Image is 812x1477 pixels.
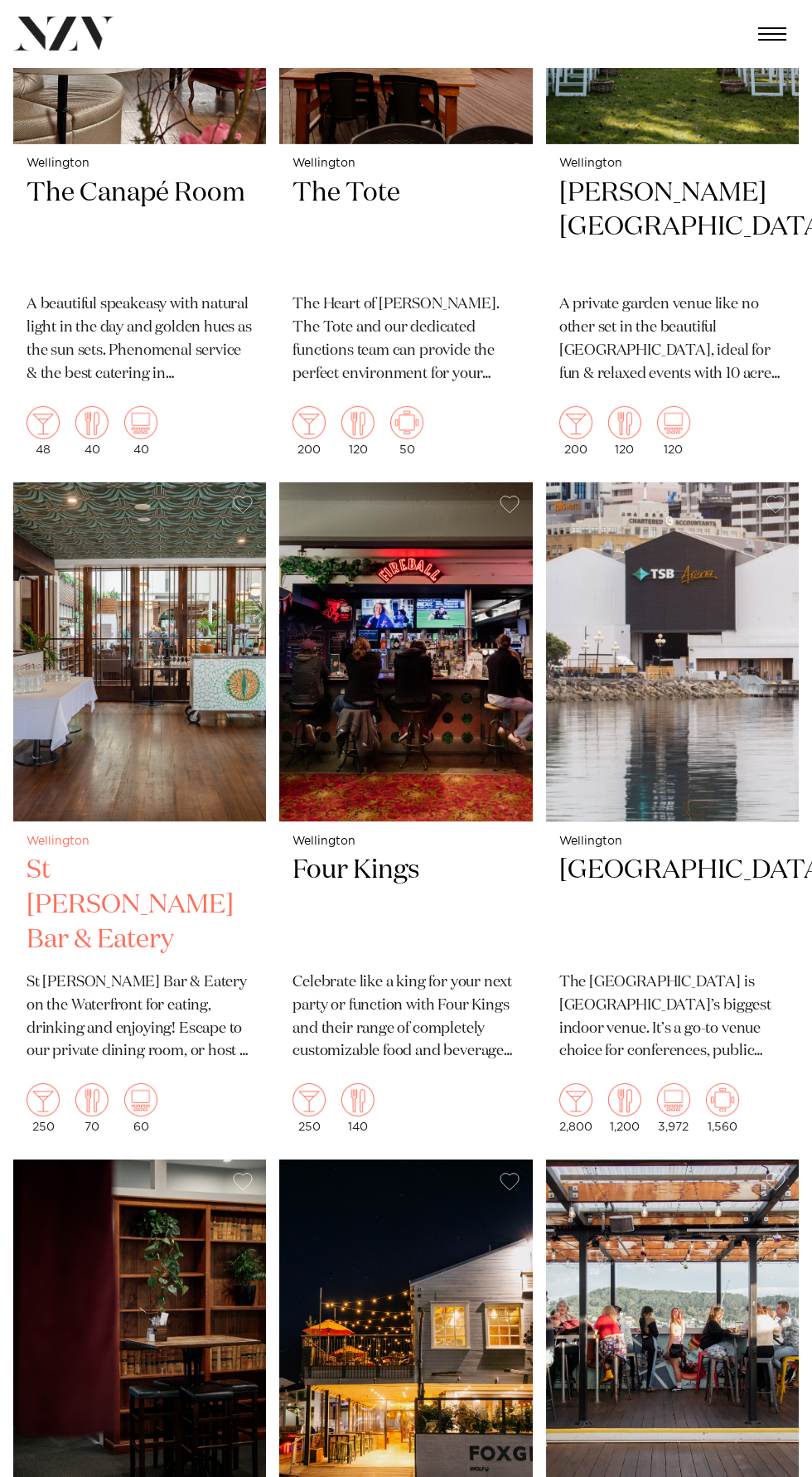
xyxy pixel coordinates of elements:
h2: The Tote [292,177,519,280]
img: dining.png [341,406,375,439]
small: Wellington [292,157,519,170]
img: theatre.png [657,406,690,439]
img: nzv-logo.png [13,17,114,51]
p: St [PERSON_NAME] Bar & Eatery on the Waterfront for eating, drinking and enjoying! Escape to our ... [27,971,253,1064]
div: 200 [292,406,326,456]
div: 60 [124,1083,157,1133]
div: 120 [608,406,641,456]
a: Wellington Four Kings Celebrate like a king for your next party or function with Four Kings and t... [279,482,532,1147]
div: 250 [27,1083,60,1133]
div: 120 [657,406,690,456]
p: A beautiful speakeasy with natural light in the day and golden hues as the sun sets. Phenomenal s... [27,293,253,386]
h2: Four Kings [292,854,519,957]
small: Wellington [559,835,785,848]
a: Wellington St [PERSON_NAME] Bar & Eatery St [PERSON_NAME] Bar & Eatery on the Waterfront for eati... [13,482,266,1147]
small: Wellington [292,835,519,848]
p: The Heart of [PERSON_NAME]. The Tote and our dedicated functions team can provide the perfect env... [292,293,519,386]
img: dining.png [341,1083,375,1116]
div: 48 [27,406,60,456]
small: Wellington [27,835,253,848]
img: cocktail.png [292,1083,326,1116]
div: 40 [124,406,157,456]
img: theatre.png [657,1083,690,1116]
p: The [GEOGRAPHIC_DATA] is [GEOGRAPHIC_DATA]’s biggest indoor venue. It’s a go-to venue choice for ... [559,971,785,1064]
p: Celebrate like a king for your next party or function with Four Kings and their range of complete... [292,971,519,1064]
div: 3,972 [657,1083,690,1133]
div: 1,200 [608,1083,641,1133]
h2: [PERSON_NAME][GEOGRAPHIC_DATA] [559,177,785,280]
img: cocktail.png [559,1083,592,1116]
div: 40 [75,406,109,456]
div: 140 [341,1083,375,1133]
div: 2,800 [559,1083,592,1133]
img: dining.png [608,1083,641,1116]
h2: St [PERSON_NAME] Bar & Eatery [27,854,253,957]
img: meeting.png [390,406,423,439]
img: cocktail.png [559,406,592,439]
img: dining.png [75,1083,109,1116]
img: theatre.png [124,406,157,439]
img: cocktail.png [27,1083,60,1116]
img: meeting.png [706,1083,739,1116]
img: dining.png [608,406,641,439]
small: Wellington [27,157,253,170]
img: theatre.png [124,1083,157,1116]
div: 120 [341,406,375,456]
h2: The Canapé Room [27,177,253,280]
p: A private garden venue like no other set in the beautiful [GEOGRAPHIC_DATA], ideal for fun & rela... [559,293,785,386]
img: cocktail.png [27,406,60,439]
small: Wellington [559,157,785,170]
div: 1,560 [706,1083,739,1133]
div: 70 [75,1083,109,1133]
div: 50 [390,406,423,456]
img: dining.png [75,406,109,439]
img: cocktail.png [292,406,326,439]
h2: [GEOGRAPHIC_DATA] [559,854,785,957]
div: 200 [559,406,592,456]
div: 250 [292,1083,326,1133]
a: Wellington [GEOGRAPHIC_DATA] The [GEOGRAPHIC_DATA] is [GEOGRAPHIC_DATA]’s biggest indoor venue. I... [546,482,799,1147]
